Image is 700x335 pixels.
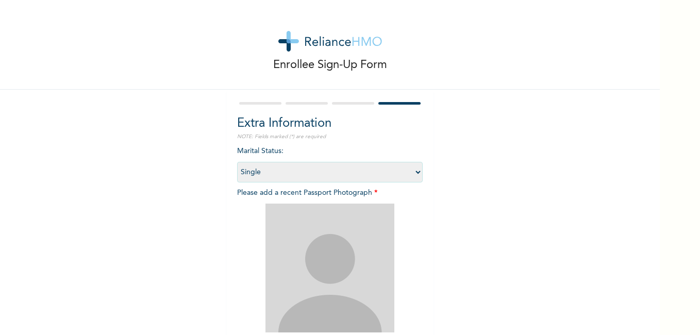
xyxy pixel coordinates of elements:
img: logo [278,31,382,52]
p: Enrollee Sign-Up Form [273,57,387,74]
p: NOTE: Fields marked (*) are required [237,133,423,141]
img: Crop [265,204,394,332]
span: Marital Status : [237,147,423,176]
h2: Extra Information [237,114,423,133]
